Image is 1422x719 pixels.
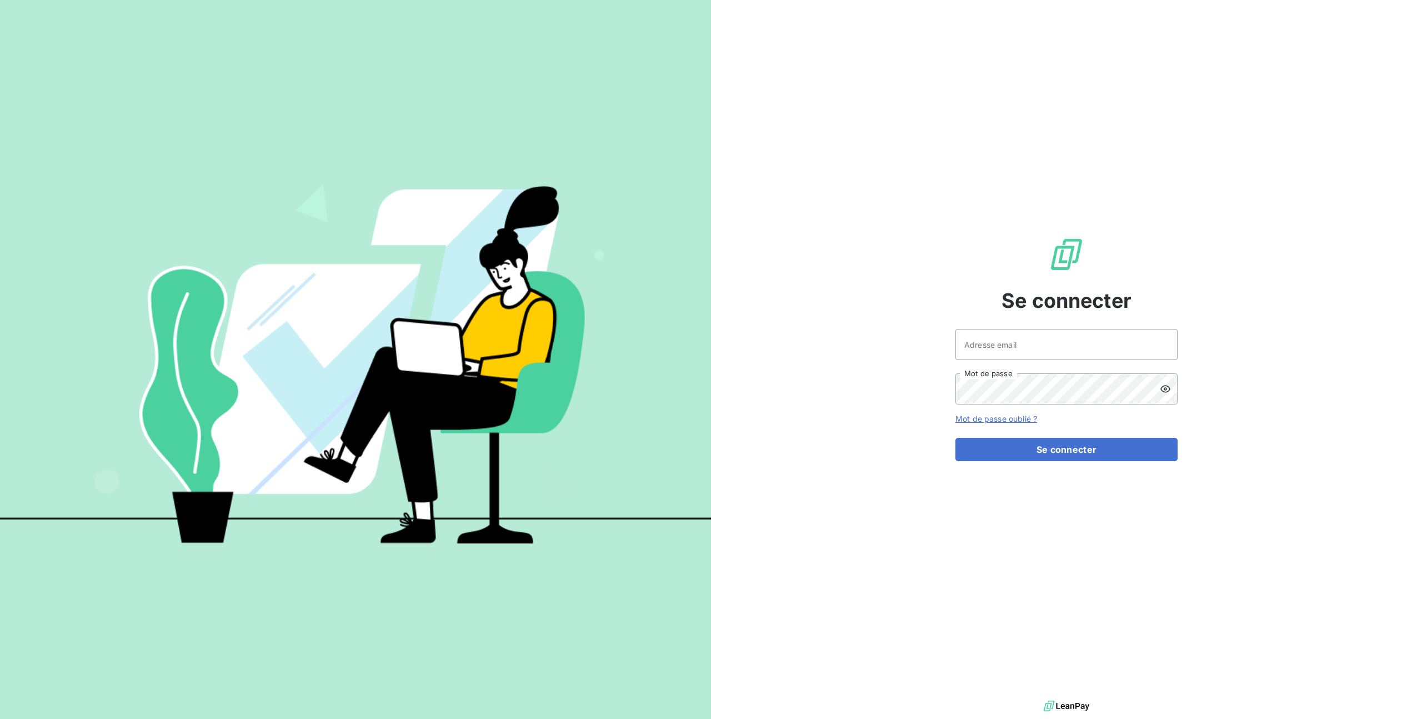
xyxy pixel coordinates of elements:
[955,414,1037,423] a: Mot de passe oublié ?
[1044,698,1089,715] img: logo
[1049,237,1084,272] img: Logo LeanPay
[955,329,1178,360] input: placeholder
[1002,286,1131,316] span: Se connecter
[955,438,1178,461] button: Se connecter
